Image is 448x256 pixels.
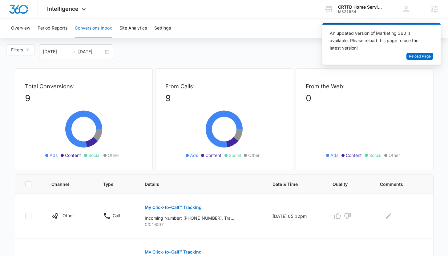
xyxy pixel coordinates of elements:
[145,205,202,210] p: My Click-to-Call™ Tracking
[43,48,68,55] input: Start date
[11,46,23,53] span: Filters
[384,211,394,221] button: Edit Comments
[145,250,202,254] p: My Click-to-Call™ Tracking
[119,18,147,38] button: Site Analytics
[63,212,74,219] p: Other
[103,181,121,187] span: Type
[78,48,104,55] input: End date
[333,181,356,187] span: Quality
[88,152,100,158] span: Social
[248,152,260,158] span: Other
[190,152,198,158] span: Ads
[406,53,433,60] button: Reload Page
[65,152,81,158] span: Content
[71,49,76,54] span: swap-right
[369,152,381,158] span: Social
[409,54,431,59] span: Reload Page
[145,200,202,215] button: My Click-to-Call™ Tracking
[154,18,171,38] button: Settings
[265,194,325,238] td: [DATE] 05:12pm
[330,152,338,158] span: Ads
[330,30,426,52] div: An updated version of Marketing 360 is available. Please reload this page to use the latest version!
[346,152,362,158] span: Content
[75,18,112,38] button: Conversions Inbox
[338,5,383,10] div: account name
[272,181,309,187] span: Date & Time
[145,221,258,228] p: 00:16:07
[205,152,221,158] span: Content
[145,181,249,187] span: Details
[25,82,143,90] p: Total Conversions:
[229,152,241,158] span: Social
[338,10,383,14] div: account id
[71,49,76,54] span: to
[11,18,30,38] button: Overview
[50,152,58,158] span: Ads
[108,152,119,158] span: Other
[113,212,120,219] p: Call
[165,92,283,105] p: 9
[165,82,283,90] p: From Calls:
[380,181,414,187] span: Comments
[38,18,67,38] button: Period Reports
[25,92,143,105] p: 9
[306,82,423,90] p: From the Web:
[47,6,79,12] span: Intelligence
[6,44,35,55] button: Filters
[51,181,79,187] span: Channel
[389,152,400,158] span: Other
[306,92,423,105] p: 0
[145,215,234,221] p: Incoming Number: [PHONE_NUMBER], Tracking Number: [PHONE_NUMBER], Ring To: [PHONE_NUMBER], Caller...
